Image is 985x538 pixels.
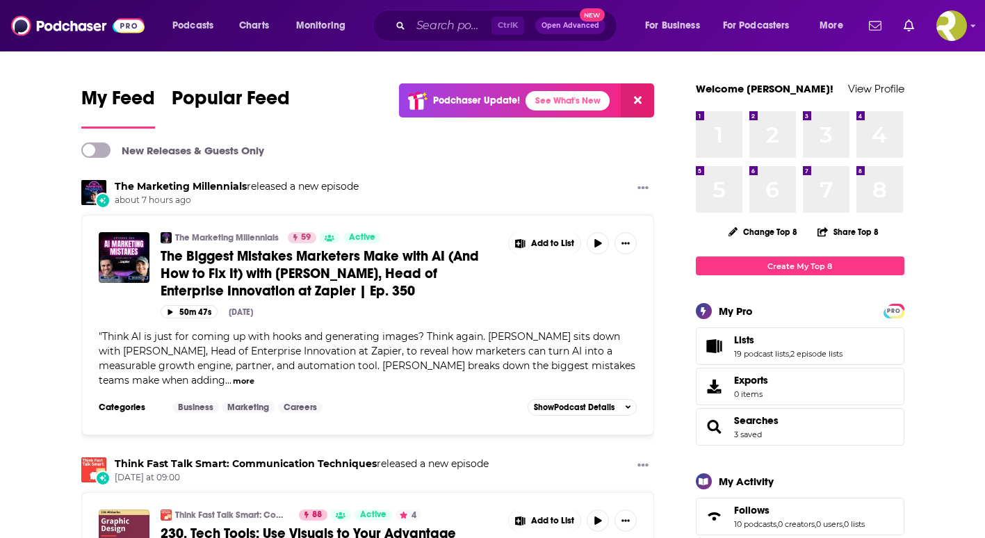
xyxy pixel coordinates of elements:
a: Lists [734,334,842,346]
span: Add to List [531,238,574,249]
a: Lists [701,336,728,356]
span: For Business [645,16,700,35]
button: Show More Button [509,232,581,254]
a: Searches [734,414,779,427]
a: Careers [278,402,323,413]
span: Exports [734,374,768,386]
a: 0 lists [844,519,865,529]
a: Active [343,232,381,243]
span: Follows [734,504,770,516]
a: Create My Top 8 [696,256,904,275]
span: Monitoring [296,16,345,35]
h3: released a new episode [115,457,489,471]
button: 4 [396,510,421,521]
h3: Categories [99,402,161,413]
div: My Activity [719,475,774,488]
span: about 7 hours ago [115,195,359,206]
div: New Episode [95,193,111,208]
button: Show profile menu [936,10,967,41]
span: Show Podcast Details [534,402,614,412]
span: , [842,519,844,529]
button: Change Top 8 [720,223,806,241]
img: Think Fast Talk Smart: Communication Techniques [81,457,106,482]
a: Show notifications dropdown [898,14,920,38]
a: The Marketing Millennials [81,180,106,205]
a: Charts [230,15,277,37]
span: Charts [239,16,269,35]
a: 2 episode lists [790,349,842,359]
button: open menu [810,15,861,37]
span: The Biggest Mistakes Marketers Make with AI (And How to Fix It) with [PERSON_NAME], Head of Enter... [161,247,479,300]
span: 88 [312,508,322,522]
span: Searches [696,408,904,446]
span: Think AI is just for coming up with hooks and generating images? Think again. [PERSON_NAME] sits ... [99,330,635,386]
img: The Marketing Millennials [161,232,172,243]
img: User Profile [936,10,967,41]
button: Show More Button [614,510,637,532]
a: The Marketing Millennials [175,232,279,243]
a: PRO [886,305,902,316]
img: Think Fast Talk Smart: Communication Techniques [161,510,172,521]
span: Follows [696,498,904,535]
span: 59 [301,231,311,245]
span: Podcasts [172,16,213,35]
a: 3 saved [734,430,762,439]
span: Active [360,508,386,522]
span: , [776,519,778,529]
span: Active [349,231,375,245]
button: more [233,375,254,387]
a: Popular Feed [172,86,290,129]
a: See What's New [526,91,610,111]
a: The Biggest Mistakes Marketers Make with AI (And How to Fix It) with [PERSON_NAME], Head of Enter... [161,247,498,300]
button: Show More Button [632,180,654,197]
a: Follows [734,504,865,516]
span: Exports [701,377,728,396]
button: Share Top 8 [817,218,879,245]
span: , [789,349,790,359]
button: Open AdvancedNew [535,17,605,34]
button: 50m 47s [161,305,218,318]
a: Searches [701,417,728,437]
a: Active [355,510,392,521]
a: Think Fast Talk Smart: Communication Techniques [175,510,290,521]
img: The Biggest Mistakes Marketers Make with AI (And How to Fix It) with Phil Lakin, Head of Enterpri... [99,232,149,283]
button: open menu [163,15,231,37]
span: For Podcasters [723,16,790,35]
button: Show More Button [632,457,654,475]
span: Logged in as ResoluteTulsa [936,10,967,41]
span: , [815,519,816,529]
a: New Releases & Guests Only [81,142,264,158]
input: Search podcasts, credits, & more... [411,15,491,37]
div: [DATE] [229,307,253,317]
span: Lists [734,334,754,346]
span: [DATE] at 09:00 [115,472,489,484]
a: 0 creators [778,519,815,529]
span: Add to List [531,516,574,526]
button: open menu [286,15,364,37]
a: Business [172,402,219,413]
span: Popular Feed [172,86,290,118]
a: View Profile [848,82,904,95]
img: Podchaser - Follow, Share and Rate Podcasts [11,13,145,39]
a: 19 podcast lists [734,349,789,359]
button: open menu [635,15,717,37]
a: Think Fast Talk Smart: Communication Techniques [115,457,377,470]
span: ... [225,374,231,386]
a: Show notifications dropdown [863,14,887,38]
span: Open Advanced [542,22,599,29]
a: 59 [288,232,316,243]
span: More [820,16,843,35]
div: Search podcasts, credits, & more... [386,10,630,42]
span: New [580,8,605,22]
div: My Pro [719,304,753,318]
a: Welcome [PERSON_NAME]! [696,82,833,95]
button: Show More Button [509,510,581,532]
a: Follows [701,507,728,526]
p: Podchaser Update! [433,95,520,106]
